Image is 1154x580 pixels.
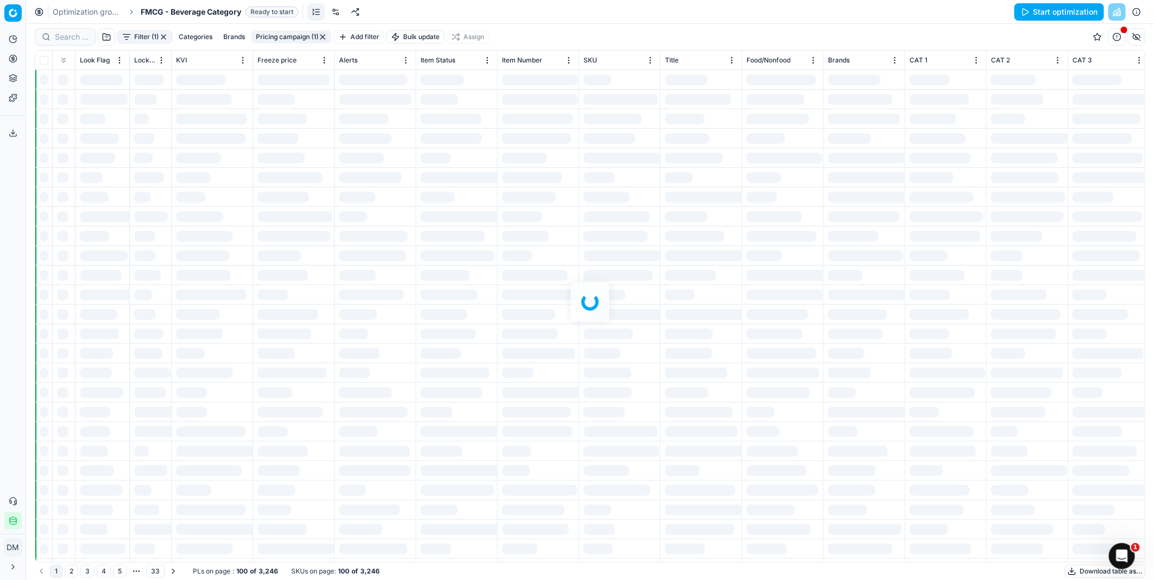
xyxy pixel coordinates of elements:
[1014,3,1104,21] button: Start optimization
[4,539,22,556] button: DM
[53,7,298,17] nav: breadcrumb
[1109,543,1135,569] iframe: Intercom live chat
[1131,543,1140,552] span: 1
[141,7,241,17] span: FMCG - Beverage Category
[53,7,122,17] a: Optimization groups
[246,7,298,17] span: Ready to start
[141,7,298,17] span: FMCG - Beverage CategoryReady to start
[5,539,21,556] span: DM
